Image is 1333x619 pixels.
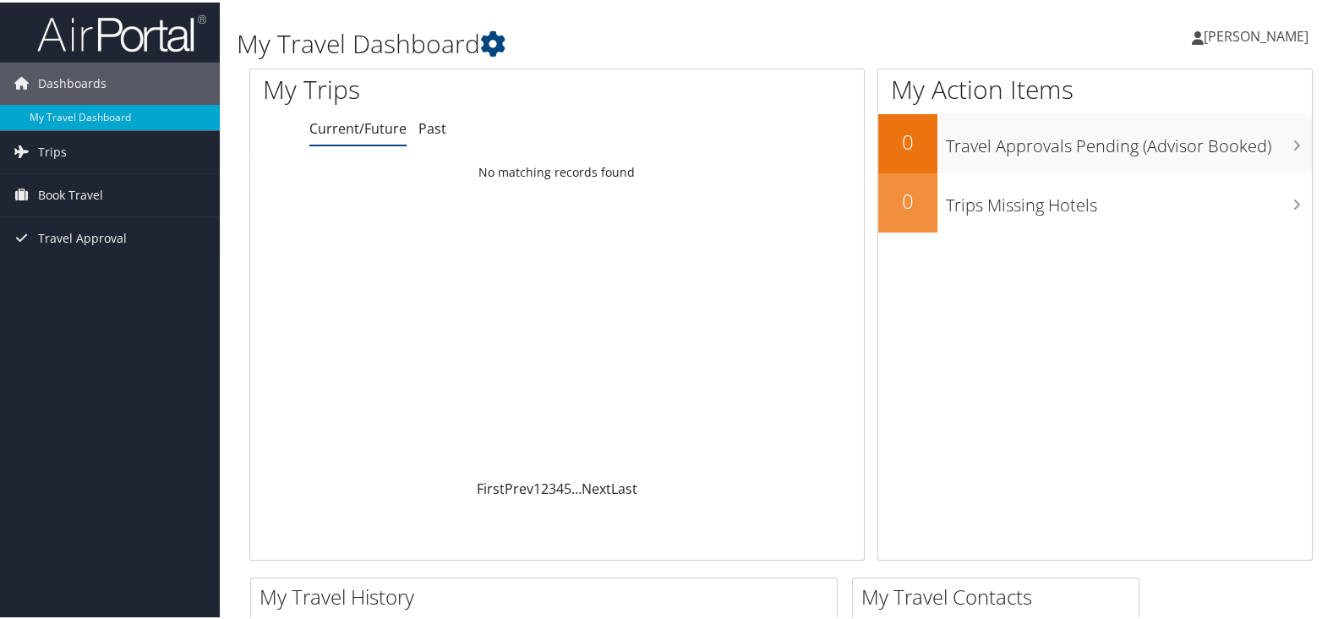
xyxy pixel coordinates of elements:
a: First [477,477,505,496]
a: 4 [556,477,564,496]
a: 3 [549,477,556,496]
a: Prev [505,477,533,496]
a: 0Trips Missing Hotels [878,171,1312,230]
span: Book Travel [38,172,103,214]
h2: 0 [878,184,937,213]
h1: My Trips [263,69,595,105]
a: [PERSON_NAME] [1192,8,1325,59]
a: 0Travel Approvals Pending (Advisor Booked) [878,112,1312,171]
h3: Travel Approvals Pending (Advisor Booked) [946,123,1312,156]
a: 5 [564,477,571,496]
span: Travel Approval [38,215,127,257]
h2: 0 [878,125,937,154]
span: Trips [38,129,67,171]
a: 1 [533,477,541,496]
h2: My Travel Contacts [861,580,1139,609]
a: Current/Future [309,117,407,135]
h3: Trips Missing Hotels [946,183,1312,215]
h1: My Action Items [878,69,1312,105]
span: Dashboards [38,60,107,102]
a: Next [582,477,611,496]
img: airportal-logo.png [37,11,206,51]
h2: My Travel History [259,580,837,609]
h1: My Travel Dashboard [237,24,963,59]
span: [PERSON_NAME] [1204,25,1308,43]
a: Last [611,477,637,496]
span: … [571,477,582,496]
a: Past [418,117,446,135]
a: 2 [541,477,549,496]
td: No matching records found [250,155,864,185]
